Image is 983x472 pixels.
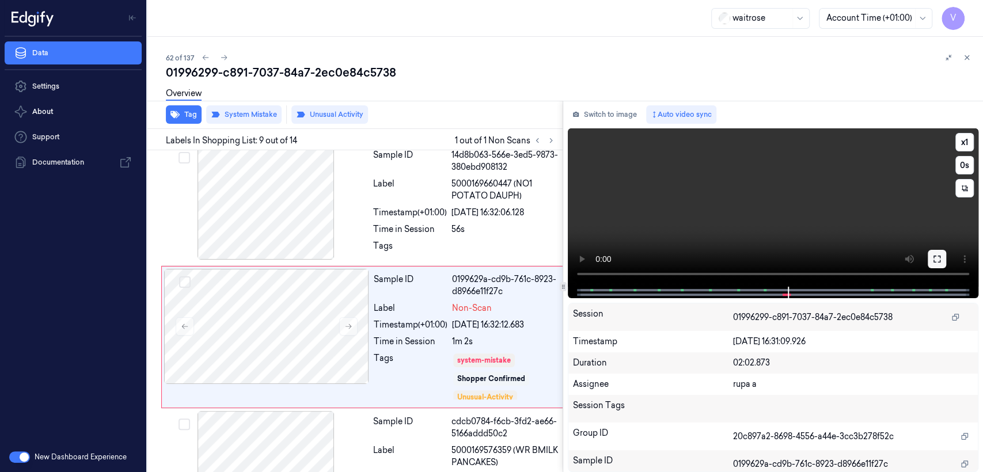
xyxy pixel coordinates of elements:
div: Time in Session [373,223,447,235]
span: 62 of 137 [166,53,194,63]
button: Switch to image [568,105,642,124]
div: Timestamp (+01:00) [374,319,447,331]
div: 14d8b063-566e-3ed5-9873-380ebd908132 [451,149,560,173]
div: Duration [573,357,733,369]
div: Label [374,302,447,314]
div: system-mistake [457,355,511,366]
button: System Mistake [206,105,282,124]
div: Unusual-Activity [457,392,513,402]
div: rupa a [733,378,973,390]
a: Overview [166,87,202,101]
div: 1m 2s [452,336,559,348]
div: Time in Session [374,336,447,348]
span: Labels In Shopping List: 9 out of 14 [166,135,297,147]
span: Non-Scan [452,302,492,314]
div: 0199629a-cd9b-761c-8923-d8966e11f27c [452,273,559,298]
a: Settings [5,75,142,98]
button: Select row [179,418,190,430]
div: Session [573,308,733,326]
button: x1 [955,133,974,151]
div: Group ID [573,427,733,446]
button: Tag [166,105,202,124]
button: Select row [179,152,190,163]
button: 0s [955,156,974,174]
span: 20c897a2-8698-4556-a44e-3cc3b278f52c [733,431,894,443]
div: Label [373,178,447,202]
div: [DATE] 16:31:09.926 [733,336,973,348]
a: Support [5,125,142,149]
div: Assignee [573,378,733,390]
button: Select row [179,276,191,288]
button: Toggle Navigation [123,9,142,27]
div: Tags [374,352,447,401]
div: Label [373,444,447,469]
div: Sample ID [373,416,447,440]
button: V [942,7,965,30]
span: 5000169660447 (NO1 POTATO DAUPH) [451,178,560,202]
div: 56s [451,223,560,235]
div: Session Tags [573,399,733,418]
div: 02:02.873 [733,357,973,369]
div: Tags [373,240,447,258]
button: Auto video sync [646,105,716,124]
div: [DATE] 16:32:06.128 [451,207,560,219]
div: Timestamp (+01:00) [373,207,447,219]
div: Shopper Confirmed [457,374,525,384]
span: 0199629a-cd9b-761c-8923-d8966e11f27c [733,458,888,470]
a: Data [5,41,142,64]
div: 01996299-c891-7037-84a7-2ec0e84c5738 [166,64,974,81]
div: Timestamp [573,336,733,348]
span: 01996299-c891-7037-84a7-2ec0e84c5738 [733,311,893,323]
button: About [5,100,142,123]
span: 1 out of 1 Non Scans [455,134,558,147]
div: Sample ID [374,273,447,298]
div: Sample ID [373,149,447,173]
div: cdcb0784-f6cb-3fd2-ae66-5166addd50c2 [451,416,560,440]
span: 5000169576359 (WR BMILK PANCAKES) [451,444,560,469]
a: Documentation [5,151,142,174]
button: Unusual Activity [291,105,368,124]
div: [DATE] 16:32:12.683 [452,319,559,331]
